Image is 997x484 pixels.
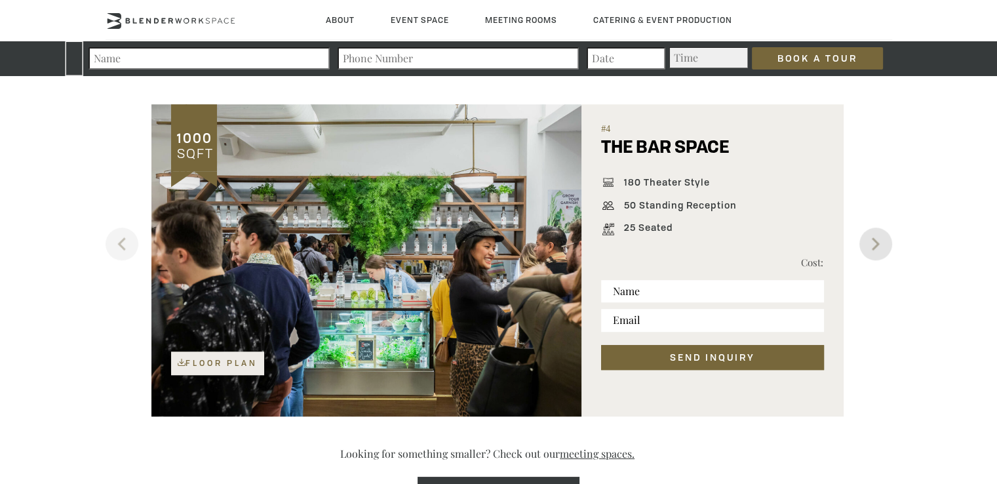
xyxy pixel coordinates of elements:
button: SEND INQUIRY [601,345,823,370]
span: SQFT [174,144,214,162]
iframe: Chat Widget [931,421,997,484]
a: meeting spaces. [560,436,657,471]
input: Phone Number [338,47,579,70]
button: Previous [106,228,138,260]
input: Book a Tour [752,47,883,70]
h5: THE BAR SPACE [601,138,729,172]
p: Looking for something smaller? Check out our [145,447,853,474]
input: Name [88,47,330,70]
a: Floor Plan [171,352,264,375]
input: Name [601,280,823,302]
input: Date [587,47,665,70]
button: Next [859,228,892,260]
span: 180 Theater Style [617,177,710,192]
span: #4 [601,124,823,138]
span: 50 Standing Reception [617,200,737,214]
input: Email [601,309,823,331]
span: 25 Seated [617,222,673,237]
p: Cost: [713,254,824,270]
span: 1000 [176,129,212,147]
